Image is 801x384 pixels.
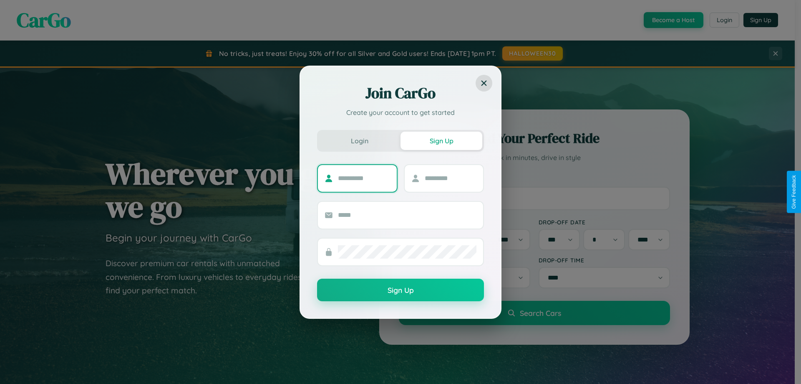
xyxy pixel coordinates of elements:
div: Give Feedback [791,175,797,209]
p: Create your account to get started [317,107,484,117]
button: Login [319,132,400,150]
h2: Join CarGo [317,83,484,103]
button: Sign Up [400,132,482,150]
button: Sign Up [317,279,484,301]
